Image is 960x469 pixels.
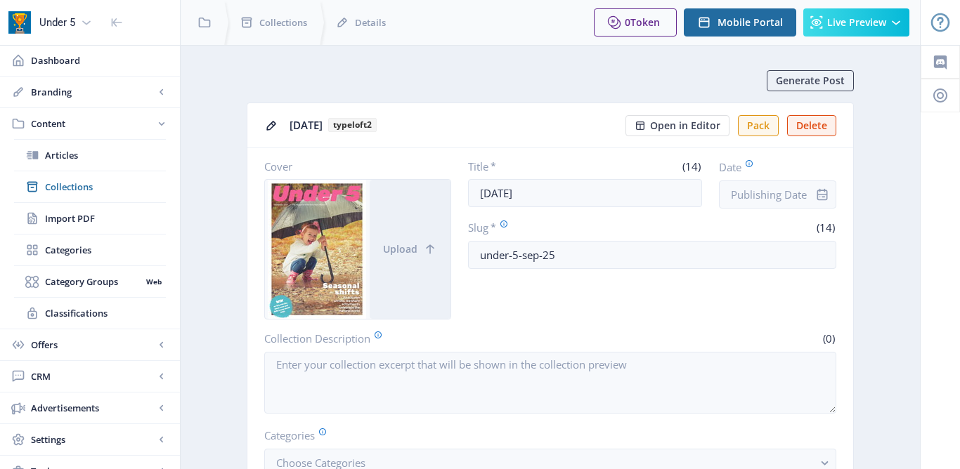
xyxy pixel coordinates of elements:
a: Category GroupsWeb [14,266,166,297]
img: app-icon.png [8,11,31,34]
span: Collections [45,180,166,194]
label: Collection Description [264,331,545,346]
nb-badge: Web [141,275,166,289]
span: Upload [383,244,417,255]
span: Articles [45,148,166,162]
button: 0Token [594,8,677,37]
a: Import PDF [14,203,166,234]
button: Open in Editor [625,115,729,136]
span: Content [31,117,155,131]
a: Collections [14,171,166,202]
span: Classifications [45,306,166,320]
span: Mobile Portal [718,17,783,28]
button: Live Preview [803,8,909,37]
button: Upload [370,180,450,319]
nb-icon: info [815,187,829,202]
span: Generate Post [776,75,845,86]
span: Categories [45,243,166,257]
a: Articles [14,140,166,171]
span: CRM [31,369,155,383]
span: Offers [31,338,155,352]
div: Under 5 [39,7,75,38]
span: Open in Editor [650,120,720,131]
span: Dashboard [31,53,169,67]
input: Publishing Date [719,180,836,209]
span: Settings [31,432,155,447]
button: Generate Post [767,70,854,91]
div: [DATE] [290,114,617,136]
span: Details [355,15,386,29]
span: (14) [815,220,836,234]
button: Delete [787,115,836,136]
span: Live Preview [827,17,886,28]
span: Token [630,15,660,29]
span: Collections [259,15,307,29]
label: Cover [264,159,440,173]
label: Date [719,159,825,175]
a: Classifications [14,298,166,329]
b: typeloft2 [328,118,377,132]
span: Branding [31,85,155,99]
span: Advertisements [31,401,155,415]
button: Pack [738,115,779,136]
label: Title [468,159,580,173]
span: (14) [680,159,702,173]
label: Slug [468,220,647,235]
span: Import PDF [45,211,166,225]
input: Type Collection Title ... [468,179,703,207]
button: Mobile Portal [684,8,796,37]
span: (0) [821,331,836,345]
input: this-is-how-a-slug-looks-like [468,241,837,269]
span: Category Groups [45,275,141,289]
a: Categories [14,234,166,265]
